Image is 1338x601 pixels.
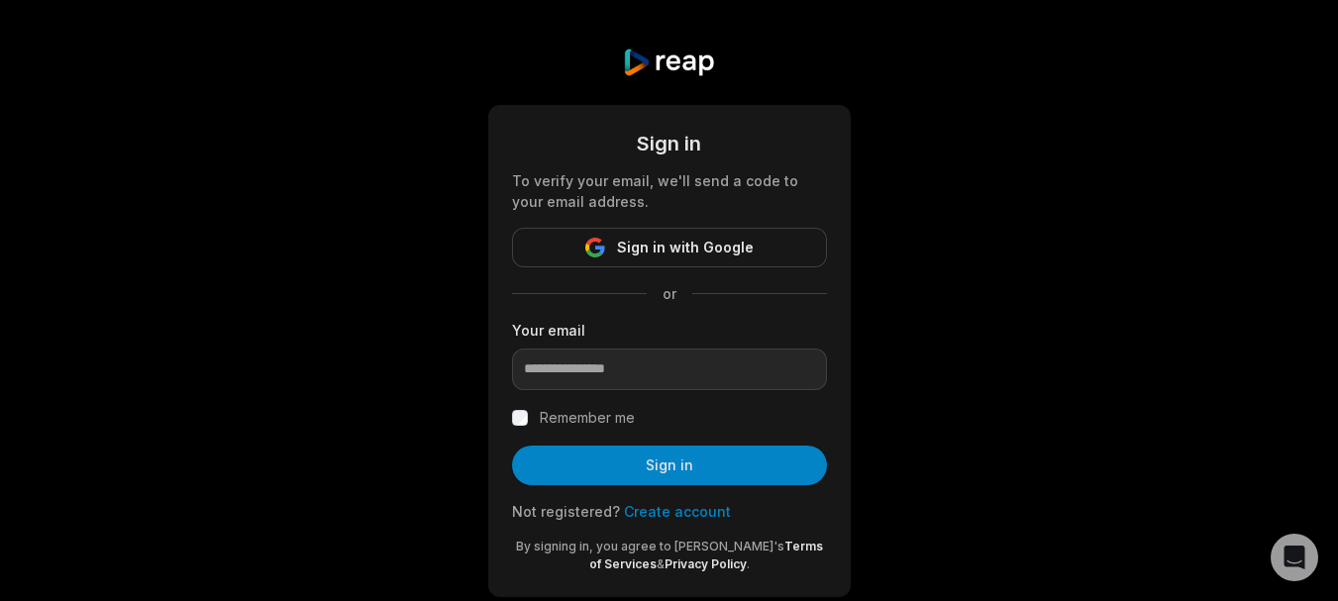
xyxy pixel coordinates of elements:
[657,556,665,571] span: &
[512,446,827,485] button: Sign in
[1271,534,1318,581] div: Open Intercom Messenger
[665,556,747,571] a: Privacy Policy
[512,129,827,158] div: Sign in
[624,503,731,520] a: Create account
[516,539,784,553] span: By signing in, you agree to [PERSON_NAME]'s
[512,503,620,520] span: Not registered?
[747,556,750,571] span: .
[540,406,635,430] label: Remember me
[512,228,827,267] button: Sign in with Google
[512,170,827,212] div: To verify your email, we'll send a code to your email address.
[647,283,692,304] span: or
[589,539,823,571] a: Terms of Services
[622,48,716,77] img: reap
[617,236,754,259] span: Sign in with Google
[512,320,827,341] label: Your email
